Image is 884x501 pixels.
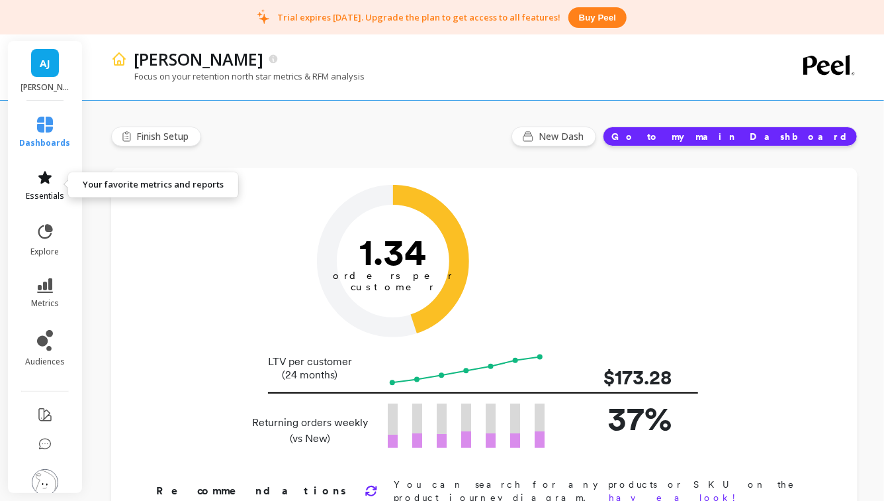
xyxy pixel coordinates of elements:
[566,362,672,392] p: $173.28
[25,357,65,367] span: audiences
[248,415,372,447] p: Returning orders weekly (vs New)
[21,82,69,93] p: Artizan Joyeria
[568,7,627,28] button: Buy peel
[333,270,453,282] tspan: orders per
[277,11,560,23] p: Trial expires [DATE]. Upgrade the plan to get access to all features!
[31,247,60,257] span: explore
[511,127,596,146] button: New Dash
[111,127,201,146] button: Finish Setup
[360,230,427,274] text: 1.34
[351,281,435,293] tspan: customer
[136,130,193,143] span: Finish Setup
[156,483,349,499] p: Recommendations
[248,355,372,382] p: LTV per customer (24 months)
[32,469,58,496] img: profile picture
[31,298,59,309] span: metrics
[566,394,672,443] p: 37%
[20,138,71,148] span: dashboards
[539,130,588,143] span: New Dash
[134,48,263,70] p: Artizan Joyeria
[26,191,64,201] span: essentials
[111,51,127,67] img: header icon
[40,56,50,71] span: AJ
[603,127,858,146] button: Go to my main Dashboard
[111,70,365,82] p: Focus on your retention north star metrics & RFM analysis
